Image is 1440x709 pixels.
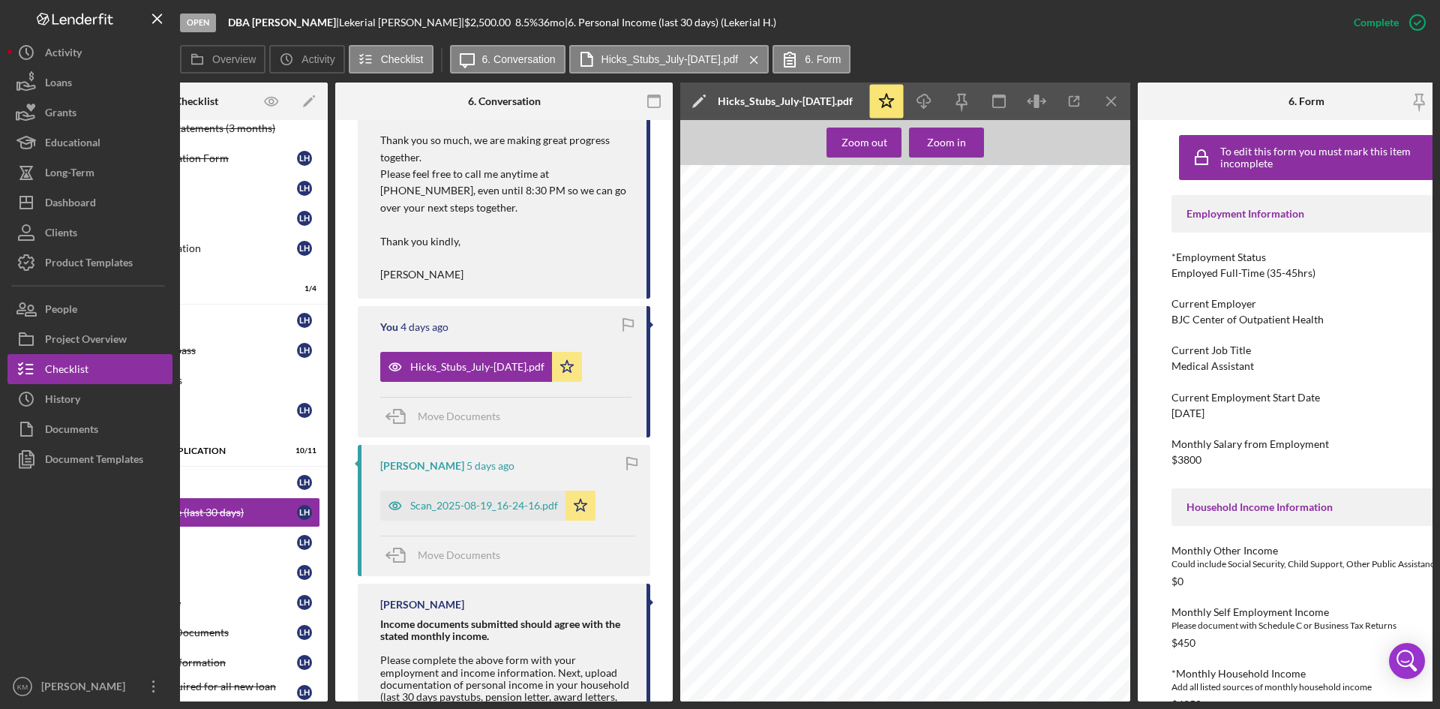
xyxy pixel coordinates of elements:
div: Documents [45,414,98,448]
a: Counselor Notes [73,365,320,395]
div: Uses of Funds [103,536,297,548]
button: Long-Term [7,158,172,188]
div: Employed Full-Time (35-45hrs) [1171,267,1315,279]
div: 1 / 4 [289,284,316,293]
button: Clients [7,218,172,248]
div: L H [297,181,312,196]
button: Activity [7,38,172,68]
div: Zoom in [927,128,966,158]
div: Document Templates [45,444,143,478]
div: | [228,17,339,29]
a: Personal Income (last 30 days)LH [73,497,320,527]
a: Documents [7,414,172,444]
button: Scan_2025-08-19_16-24-16.pdf [380,491,595,521]
div: 10 / 11 [289,446,316,455]
button: Move Documents [380,536,515,574]
button: Zoom in [909,128,984,158]
div: L H [297,475,312,490]
div: Educational [45,128,100,161]
div: Business Bank Statements (3 months) [103,122,319,134]
div: To edit this form you must mark this item incomplete [1220,146,1430,170]
b: DBA [PERSON_NAME] [228,16,336,29]
a: BudgetLH [73,203,320,233]
a: Business Bank Statements (3 months) [73,113,320,143]
p: Please feel free to call me anytime at [PHONE_NUMBER], even until 8:30 PM so we can go over your ... [380,166,631,216]
div: Activity [45,38,82,71]
label: 6. Form [805,53,841,65]
div: Hicks_Stubs_July-[DATE].pdf [410,361,544,373]
button: Checklist [349,45,433,74]
label: 6. Conversation [482,53,556,65]
button: Activity [269,45,344,74]
a: Project Overview [7,324,172,354]
div: Credit Report [103,314,297,326]
div: Clients [45,218,77,251]
div: Demographic Information [103,656,297,668]
div: $3800 [1171,454,1201,466]
div: Credit Authorization Form [103,152,297,164]
a: Loans [7,68,172,98]
div: BJC Center of Outpatient Health [1171,314,1324,326]
div: Hicks_Stubs_July-[DATE].pdf [718,95,853,107]
strong: Income documents submitted should agree with the stated monthly income. [380,617,620,642]
div: Loans [45,68,72,101]
a: Uses of FundsLH [73,527,320,557]
div: L H [297,343,312,358]
div: L H [297,505,312,520]
button: Checklist [7,354,172,384]
a: People [7,294,172,324]
div: Checklist [175,95,218,107]
div: L H [297,535,312,550]
div: Lekerial [PERSON_NAME] | [339,17,464,29]
label: Hicks_Stubs_July-[DATE].pdf [601,53,739,65]
div: Employment Information [1186,208,1426,220]
div: L H [297,313,312,328]
a: Business CanvasLH [73,467,320,497]
a: Credit ReportLH [73,305,320,335]
a: Organizational DocumentsLH [73,617,320,647]
span: Move Documents [418,548,500,561]
div: You [380,321,398,333]
div: [DATE] [1171,407,1204,419]
div: 6. Conversation [468,95,541,107]
span: Move Documents [418,410,500,422]
div: Personal Budget [103,182,297,194]
div: Scan_2025-08-19_16-24-16.pdf [410,500,558,512]
div: Open [180,14,216,32]
div: History [45,384,80,418]
div: BUSINESS LOAN APPLICATION [95,446,279,455]
button: Move Documents [380,398,515,435]
button: Educational [7,128,172,158]
a: Business LicenseLH [73,587,320,617]
div: L H [297,655,312,670]
div: Counselor Notes [103,374,319,386]
div: $0 [1171,575,1183,587]
a: Credit Authorization FormLH [73,143,320,173]
div: 6. Form [1288,95,1324,107]
div: Open Intercom Messenger [1389,643,1425,679]
div: People [45,294,77,328]
a: Product Templates [7,248,172,278]
time: 2025-08-21 22:00 [466,460,514,472]
div: [PERSON_NAME] [380,460,464,472]
button: Hicks_Stubs_July-[DATE].pdf [569,45,769,74]
a: My Credit CompassLH [73,335,320,365]
p: Thank you so much, we are making great progress together. [380,132,631,166]
div: Grants [45,98,76,131]
button: Dashboard [7,188,172,218]
div: Zoom out [841,128,887,158]
div: My Credit Compass [103,344,297,356]
div: Personal Income (last 30 days) [103,506,297,518]
button: Grants [7,98,172,128]
text: KM [17,683,28,691]
a: Attestation (required for all new loan applications)LH [73,677,320,707]
button: Zoom out [826,128,901,158]
div: Complete [1354,8,1399,38]
a: Credit AuthorizationLH [73,233,320,263]
div: Budget [103,212,297,224]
